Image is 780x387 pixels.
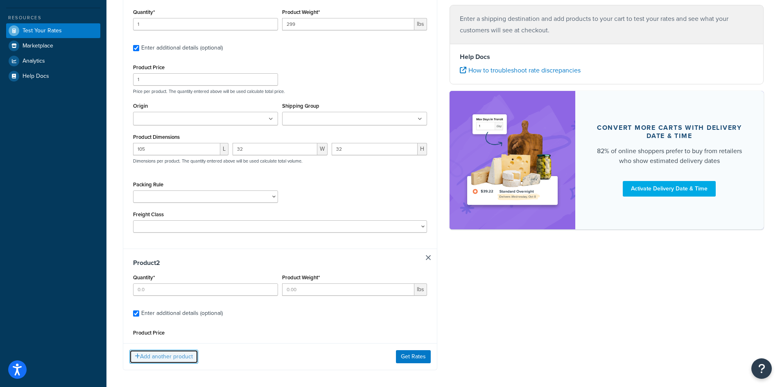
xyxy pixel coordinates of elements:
input: 0.00 [282,283,414,296]
button: Open Resource Center [751,358,772,379]
span: Analytics [23,58,45,65]
a: Marketplace [6,38,100,53]
label: Shipping Group [282,103,319,109]
label: Quantity* [133,274,155,281]
a: Analytics [6,54,100,68]
a: Remove Item [426,255,431,260]
a: Help Docs [6,69,100,84]
label: Packing Rule [133,181,163,188]
label: Product Weight* [282,9,320,15]
h4: Help Docs [460,52,754,62]
span: lbs [414,18,427,30]
label: Origin [133,103,148,109]
p: Enter a shipping destination and add products to your cart to test your rates and see what your c... [460,13,754,36]
span: W [317,143,328,155]
div: 82% of online shoppers prefer to buy from retailers who show estimated delivery dates [595,146,744,166]
input: 0.00 [282,18,414,30]
button: Get Rates [396,350,431,363]
span: lbs [414,283,427,296]
label: Quantity* [133,9,155,15]
div: Enter additional details (optional) [141,308,223,319]
span: H [418,143,427,155]
label: Product Weight* [282,274,320,281]
div: Resources [6,14,100,21]
label: Freight Class [133,211,164,217]
label: Product Price [133,64,165,70]
label: Product Dimensions [133,134,180,140]
input: Enter additional details (optional) [133,45,139,51]
button: Add another product [129,350,198,364]
span: L [220,143,228,155]
div: Convert more carts with delivery date & time [595,124,744,140]
a: Activate Delivery Date & Time [623,181,716,197]
span: Marketplace [23,43,53,50]
p: Dimensions per product. The quantity entered above will be used calculate total volume. [131,158,303,164]
a: Test Your Rates [6,23,100,38]
span: Help Docs [23,73,49,80]
input: 0.0 [133,18,278,30]
p: Price per product. The quantity entered above will be used calculate total price. [131,88,429,94]
a: How to troubleshoot rate discrepancies [460,66,581,75]
span: Test Your Rates [23,27,62,34]
div: Enter additional details (optional) [141,42,223,54]
input: 0.0 [133,283,278,296]
img: feature-image-ddt-36eae7f7280da8017bfb280eaccd9c446f90b1fe08728e4019434db127062ab4.png [462,103,563,217]
label: Product Price [133,330,165,336]
h3: Product 2 [133,259,427,267]
input: Enter additional details (optional) [133,310,139,317]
